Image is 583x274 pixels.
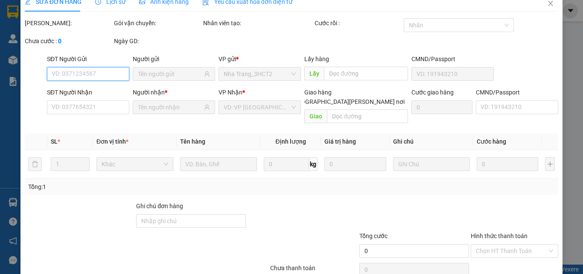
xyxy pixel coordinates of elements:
[25,36,112,46] div: Chưa cước :
[102,158,168,171] span: Khác
[275,138,306,145] span: Định lượng
[315,18,402,28] div: Cước rồi :
[138,103,202,112] input: Tên người nhận
[28,182,226,192] div: Tổng: 1
[47,54,129,64] div: SĐT Người Gửi
[477,157,538,171] input: 0
[96,138,128,145] span: Đơn vị tính
[327,109,408,123] input: Dọc đường
[324,67,408,80] input: Dọc đường
[477,138,506,145] span: Cước hàng
[411,67,494,81] input: VD: 191943210
[138,69,202,79] input: Tên người gửi
[180,138,205,145] span: Tên hàng
[114,18,201,28] div: Gói vận chuyển:
[304,89,332,96] span: Giao hàng
[304,56,329,62] span: Lấy hàng
[136,214,246,228] input: Ghi chú đơn hàng
[180,157,257,171] input: VD: Bàn, Ghế
[219,89,242,96] span: VP Nhận
[25,18,112,28] div: [PERSON_NAME]:
[51,138,58,145] span: SL
[47,88,129,97] div: SĐT Người Nhận
[324,157,386,171] input: 0
[411,89,454,96] label: Cước giao hàng
[28,157,42,171] button: delete
[393,157,470,171] input: Ghi Chú
[304,67,324,80] span: Lấy
[203,18,313,28] div: Nhân viên tạo:
[309,157,318,171] span: kg
[545,157,555,171] button: plus
[324,138,356,145] span: Giá trị hàng
[411,54,494,64] div: CMND/Passport
[114,36,201,46] div: Ngày GD:
[133,88,215,97] div: Người nhận
[58,38,61,44] b: 0
[204,71,210,77] span: user
[288,97,408,106] span: [GEOGRAPHIC_DATA][PERSON_NAME] nơi
[204,104,210,110] span: user
[411,100,472,114] input: Cước giao hàng
[224,68,296,80] span: Nha Trang_3HCT2
[136,203,183,209] label: Ghi chú đơn hàng
[359,233,388,239] span: Tổng cước
[390,133,473,150] th: Ghi chú
[133,54,215,64] div: Người gửi
[471,233,528,239] label: Hình thức thanh toán
[304,109,327,123] span: Giao
[219,54,301,64] div: VP gửi
[476,88,558,97] div: CMND/Passport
